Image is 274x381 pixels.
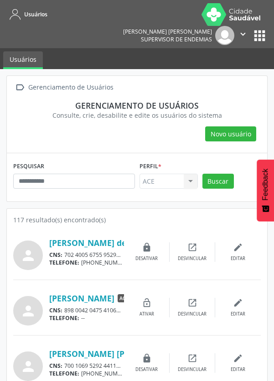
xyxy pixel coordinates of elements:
div: 700 1069 5292 4411 131.199.936-11 [49,362,124,370]
span: CPF: [123,362,135,370]
span: Usuários [24,10,47,18]
span: CNS: [49,362,62,370]
button: apps [252,28,268,44]
span: Novo usuário [211,129,251,139]
i: person [20,303,36,319]
div: [PHONE_NUMBER] [49,259,124,266]
span: CPF: [123,306,135,314]
label: PESQUISAR [13,160,44,174]
a:  Gerenciamento de Usuários [13,81,115,94]
a: Usuários [3,51,43,69]
div: [PHONE_NUMBER] [49,370,124,377]
div: Desvincular [178,366,207,373]
span: CPF: [123,251,135,259]
div: Desvincular [178,256,207,262]
div: 702 4005 6755 9529 137.811.576-79 [49,251,124,259]
div: [PERSON_NAME] [PERSON_NAME] [123,28,212,35]
label: Perfil [140,160,161,174]
a: [PERSON_NAME] [49,293,114,303]
i: edit [233,242,243,252]
div: Consulte, crie, desabilite e edite os usuários do sistema [20,110,254,120]
i: edit [233,353,243,363]
i: open_in_new [187,298,197,308]
button:  [234,26,252,45]
div: Desativar [135,256,158,262]
img: img [215,26,234,45]
button: Buscar [202,174,234,189]
span: CNS: [49,251,62,259]
div: Editar [231,366,245,373]
i: open_in_new [187,353,197,363]
span: Feedback [261,169,269,201]
i: lock [142,353,152,363]
div: Editar [231,311,245,317]
div: -- [49,314,124,322]
span: TELEFONE: [49,259,79,266]
div: 898 0042 0475 4106 075.494.691-64 [49,306,124,314]
a: [PERSON_NAME] de [PERSON_NAME] [49,238,194,248]
span: TELEFONE: [49,314,79,322]
i: open_in_new [187,242,197,252]
span: ACE [118,294,130,302]
i:  [13,81,26,94]
span: TELEFONE: [49,370,79,377]
i: lock_open [142,298,152,308]
button: Novo usuário [205,126,256,142]
div: Gerenciamento de Usuários [26,81,115,94]
div: 117 resultado(s) encontrado(s) [13,215,261,225]
a: Usuários [6,7,47,22]
i:  [238,29,248,39]
i: edit [233,298,243,308]
div: Ativar [140,311,154,317]
span: Supervisor de Endemias [141,35,212,43]
a: [PERSON_NAME] [PERSON_NAME] [49,349,182,359]
div: Gerenciamento de usuários [20,100,254,110]
i: lock [142,242,152,252]
div: Desativar [135,366,158,373]
div: Editar [231,256,245,262]
i: person [20,247,36,264]
button: Feedback - Mostrar pesquisa [257,160,274,221]
span: CNS: [49,306,62,314]
div: Desvincular [178,311,207,317]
